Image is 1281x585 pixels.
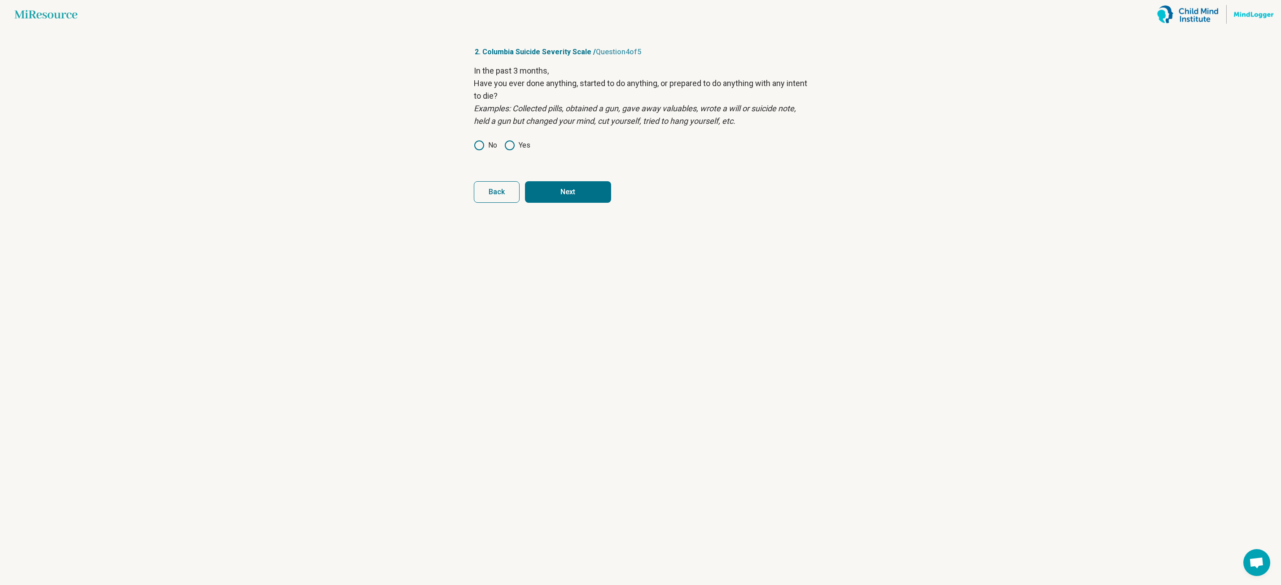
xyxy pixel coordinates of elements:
button: Next [525,181,611,203]
p: 2. Columbia Suicide Severity Scale / [474,47,808,57]
em: Examples: Collected pills, obtained a gun, gave away valuables, wrote a will or suicide note, hel... [474,104,796,126]
label: No [474,140,497,151]
div: Open chat [1243,549,1270,576]
span: Back [489,188,505,196]
p: Have you ever done anything, started to do anything, or prepared to do anything with any intent t... [474,77,808,102]
p: In the past 3 months, [474,65,808,77]
span: Question 4 of 5 [596,48,641,56]
label: Yes [504,140,530,151]
button: Back [474,181,520,203]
